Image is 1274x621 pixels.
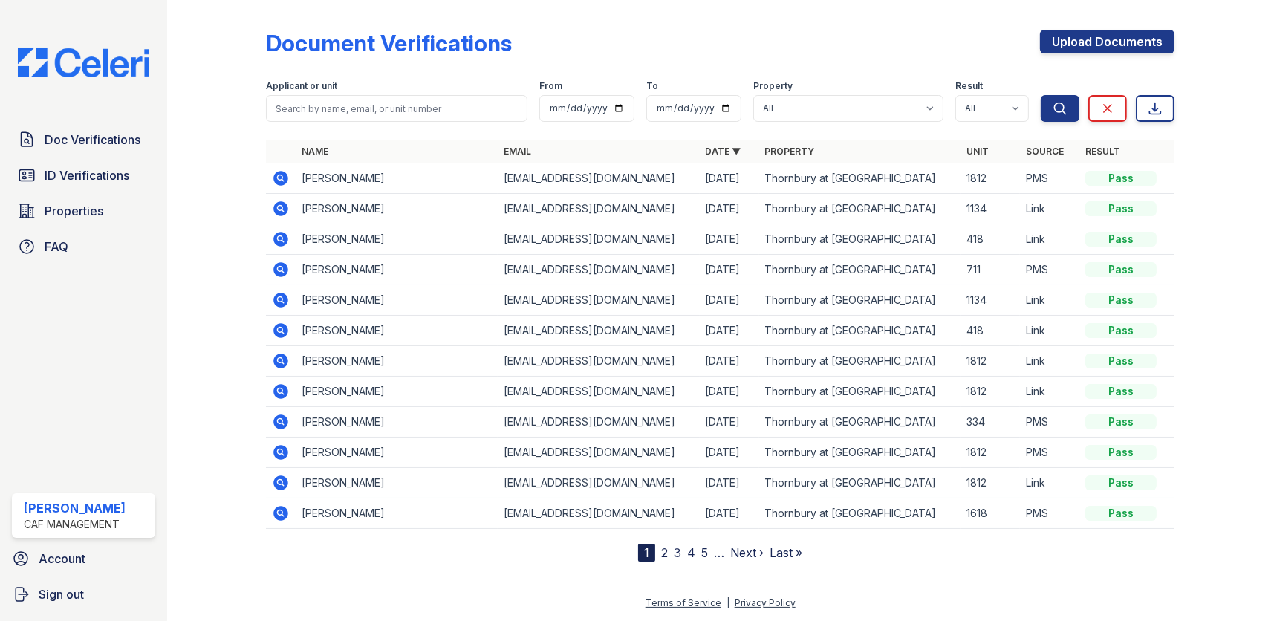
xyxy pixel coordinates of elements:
[966,146,989,157] a: Unit
[1020,346,1079,377] td: Link
[39,585,84,603] span: Sign out
[759,438,961,468] td: Thornbury at [GEOGRAPHIC_DATA]
[765,146,815,157] a: Property
[296,316,498,346] td: [PERSON_NAME]
[661,545,668,560] a: 2
[700,438,759,468] td: [DATE]
[504,146,531,157] a: Email
[296,255,498,285] td: [PERSON_NAME]
[961,377,1020,407] td: 1812
[45,202,103,220] span: Properties
[759,498,961,529] td: Thornbury at [GEOGRAPHIC_DATA]
[296,224,498,255] td: [PERSON_NAME]
[296,194,498,224] td: [PERSON_NAME]
[296,346,498,377] td: [PERSON_NAME]
[700,316,759,346] td: [DATE]
[961,438,1020,468] td: 1812
[12,196,155,226] a: Properties
[961,468,1020,498] td: 1812
[498,285,700,316] td: [EMAIL_ADDRESS][DOMAIN_NAME]
[1085,506,1157,521] div: Pass
[759,285,961,316] td: Thornbury at [GEOGRAPHIC_DATA]
[6,48,161,77] img: CE_Logo_Blue-a8612792a0a2168367f1c8372b55b34899dd931a85d93a1a3d3e32e68fde9ad4.png
[296,377,498,407] td: [PERSON_NAME]
[646,80,658,92] label: To
[759,377,961,407] td: Thornbury at [GEOGRAPHIC_DATA]
[700,255,759,285] td: [DATE]
[700,224,759,255] td: [DATE]
[1085,201,1157,216] div: Pass
[759,316,961,346] td: Thornbury at [GEOGRAPHIC_DATA]
[1085,445,1157,460] div: Pass
[700,163,759,194] td: [DATE]
[296,285,498,316] td: [PERSON_NAME]
[1085,146,1120,157] a: Result
[498,407,700,438] td: [EMAIL_ADDRESS][DOMAIN_NAME]
[1020,407,1079,438] td: PMS
[1020,163,1079,194] td: PMS
[539,80,562,92] label: From
[45,238,68,256] span: FAQ
[498,438,700,468] td: [EMAIL_ADDRESS][DOMAIN_NAME]
[1085,293,1157,308] div: Pass
[727,597,729,608] div: |
[1085,171,1157,186] div: Pass
[770,545,802,560] a: Last »
[961,224,1020,255] td: 418
[961,194,1020,224] td: 1134
[1085,384,1157,399] div: Pass
[714,544,724,562] span: …
[1020,255,1079,285] td: PMS
[961,316,1020,346] td: 418
[706,146,741,157] a: Date ▼
[302,146,328,157] a: Name
[700,377,759,407] td: [DATE]
[759,407,961,438] td: Thornbury at [GEOGRAPHIC_DATA]
[296,468,498,498] td: [PERSON_NAME]
[1085,323,1157,338] div: Pass
[1085,232,1157,247] div: Pass
[12,125,155,155] a: Doc Verifications
[296,163,498,194] td: [PERSON_NAME]
[701,545,708,560] a: 5
[1020,224,1079,255] td: Link
[1085,475,1157,490] div: Pass
[961,285,1020,316] td: 1134
[266,80,337,92] label: Applicant or unit
[45,166,129,184] span: ID Verifications
[1020,498,1079,529] td: PMS
[266,95,527,122] input: Search by name, email, or unit number
[39,550,85,568] span: Account
[759,163,961,194] td: Thornbury at [GEOGRAPHIC_DATA]
[6,579,161,609] a: Sign out
[759,224,961,255] td: Thornbury at [GEOGRAPHIC_DATA]
[700,498,759,529] td: [DATE]
[700,346,759,377] td: [DATE]
[498,194,700,224] td: [EMAIL_ADDRESS][DOMAIN_NAME]
[753,80,793,92] label: Property
[700,194,759,224] td: [DATE]
[700,285,759,316] td: [DATE]
[961,498,1020,529] td: 1618
[6,544,161,573] a: Account
[266,30,512,56] div: Document Verifications
[498,468,700,498] td: [EMAIL_ADDRESS][DOMAIN_NAME]
[961,163,1020,194] td: 1812
[1020,377,1079,407] td: Link
[498,316,700,346] td: [EMAIL_ADDRESS][DOMAIN_NAME]
[498,346,700,377] td: [EMAIL_ADDRESS][DOMAIN_NAME]
[1020,316,1079,346] td: Link
[674,545,681,560] a: 3
[759,255,961,285] td: Thornbury at [GEOGRAPHIC_DATA]
[1085,262,1157,277] div: Pass
[12,160,155,190] a: ID Verifications
[24,517,126,532] div: CAF Management
[961,255,1020,285] td: 711
[498,498,700,529] td: [EMAIL_ADDRESS][DOMAIN_NAME]
[759,468,961,498] td: Thornbury at [GEOGRAPHIC_DATA]
[1020,194,1079,224] td: Link
[296,498,498,529] td: [PERSON_NAME]
[955,80,983,92] label: Result
[1020,438,1079,468] td: PMS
